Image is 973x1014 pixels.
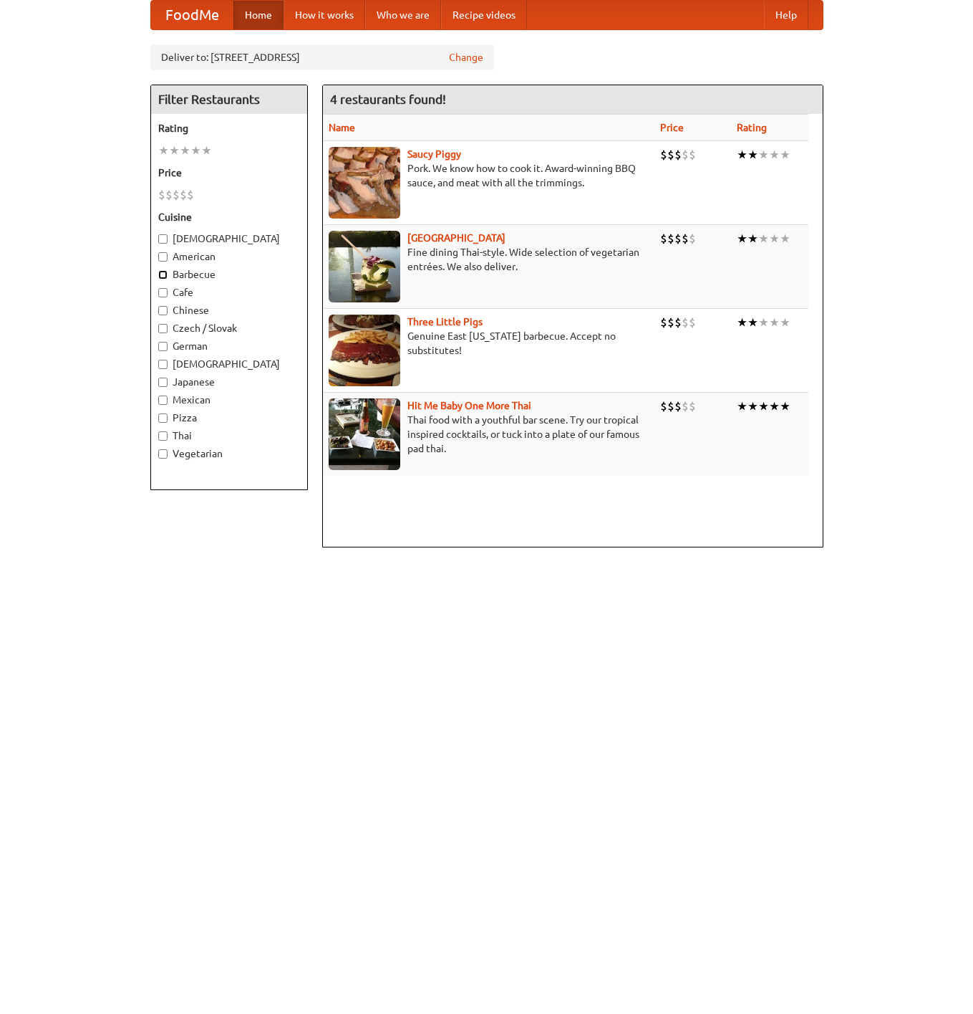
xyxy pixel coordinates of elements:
[158,378,168,387] input: Japanese
[737,231,747,247] li: ★
[407,148,461,160] a: Saucy Piggy
[780,315,790,330] li: ★
[284,1,365,29] a: How it works
[449,50,483,64] a: Change
[158,234,168,244] input: [DEMOGRAPHIC_DATA]
[667,147,674,163] li: $
[158,270,168,279] input: Barbecue
[158,446,300,461] label: Vegetarian
[758,315,769,330] li: ★
[158,249,300,264] label: American
[158,231,300,246] label: [DEMOGRAPHIC_DATA]
[165,187,173,203] li: $
[780,147,790,163] li: ★
[190,143,201,158] li: ★
[158,143,169,158] li: ★
[758,231,769,247] li: ★
[674,147,682,163] li: $
[764,1,808,29] a: Help
[780,398,790,414] li: ★
[682,147,689,163] li: $
[329,231,400,302] img: satay.jpg
[329,329,649,358] p: Genuine East [US_STATE] barbecue. Accept no substitutes!
[158,396,168,405] input: Mexican
[769,398,780,414] li: ★
[158,393,300,407] label: Mexican
[169,143,180,158] li: ★
[689,315,696,330] li: $
[158,449,168,459] input: Vegetarian
[769,315,780,330] li: ★
[667,398,674,414] li: $
[329,413,649,456] p: Thai food with a youthful bar scene. Try our tropical inspired cocktails, or tuck into a plate of...
[667,315,674,330] li: $
[758,147,769,163] li: ★
[329,147,400,219] img: saucy.jpg
[737,147,747,163] li: ★
[407,400,531,411] a: Hit Me Baby One More Thai
[158,252,168,262] input: American
[158,411,300,425] label: Pizza
[747,231,758,247] li: ★
[180,143,190,158] li: ★
[151,1,233,29] a: FoodMe
[689,147,696,163] li: $
[737,315,747,330] li: ★
[158,121,300,135] h5: Rating
[747,147,758,163] li: ★
[187,187,194,203] li: $
[158,339,300,353] label: German
[329,161,649,190] p: Pork. We know how to cook it. Award-winning BBQ sauce, and meat with all the trimmings.
[330,92,446,106] ng-pluralize: 4 restaurants found!
[660,231,667,247] li: $
[158,267,300,282] label: Barbecue
[407,316,483,327] a: Three Little Pigs
[158,431,168,441] input: Thai
[747,315,758,330] li: ★
[150,44,494,70] div: Deliver to: [STREET_ADDRESS]
[674,231,682,247] li: $
[769,231,780,247] li: ★
[780,231,790,247] li: ★
[682,398,689,414] li: $
[682,315,689,330] li: $
[151,85,307,114] h4: Filter Restaurants
[674,398,682,414] li: $
[660,147,667,163] li: $
[158,360,168,369] input: [DEMOGRAPHIC_DATA]
[689,231,696,247] li: $
[180,187,187,203] li: $
[737,398,747,414] li: ★
[365,1,441,29] a: Who we are
[682,231,689,247] li: $
[158,342,168,351] input: German
[158,306,168,315] input: Chinese
[737,122,767,133] a: Rating
[329,245,649,274] p: Fine dining Thai-style. Wide selection of vegetarian entrées. We also deliver.
[329,122,355,133] a: Name
[158,324,168,333] input: Czech / Slovak
[173,187,180,203] li: $
[674,315,682,330] li: $
[158,429,300,443] label: Thai
[158,413,168,423] input: Pizza
[158,285,300,300] label: Cafe
[158,187,165,203] li: $
[158,321,300,335] label: Czech / Slovak
[747,398,758,414] li: ★
[233,1,284,29] a: Home
[441,1,527,29] a: Recipe videos
[758,398,769,414] li: ★
[158,166,300,180] h5: Price
[329,315,400,386] img: littlepigs.jpg
[407,232,505,244] a: [GEOGRAPHIC_DATA]
[158,288,168,297] input: Cafe
[660,315,667,330] li: $
[660,122,684,133] a: Price
[158,357,300,371] label: [DEMOGRAPHIC_DATA]
[158,210,300,224] h5: Cuisine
